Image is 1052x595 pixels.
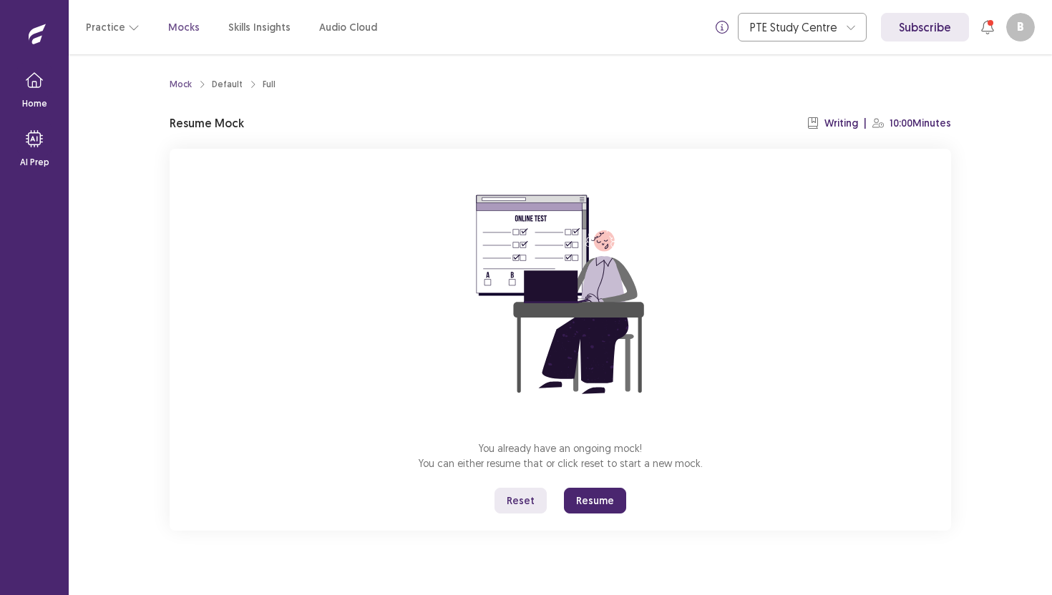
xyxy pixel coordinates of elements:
[86,14,140,40] button: Practice
[168,20,200,35] a: Mocks
[212,78,243,91] div: Default
[890,116,951,131] p: 10:00 Minutes
[319,20,377,35] a: Audio Cloud
[495,488,547,513] button: Reset
[1006,13,1035,41] button: B
[228,20,291,35] a: Skills Insights
[709,14,735,40] button: info
[170,78,276,91] nav: breadcrumb
[170,114,244,132] p: Resume Mock
[263,78,276,91] div: Full
[432,166,689,423] img: attend-mock
[170,78,192,91] a: Mock
[881,13,969,41] a: Subscribe
[419,441,703,471] p: You already have an ongoing mock! You can either resume that or click reset to start a new mock.
[564,488,626,513] button: Resume
[22,97,47,110] p: Home
[824,116,858,131] p: Writing
[20,156,49,169] p: AI Prep
[864,116,867,131] p: |
[750,14,839,41] div: PTE Study Centre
